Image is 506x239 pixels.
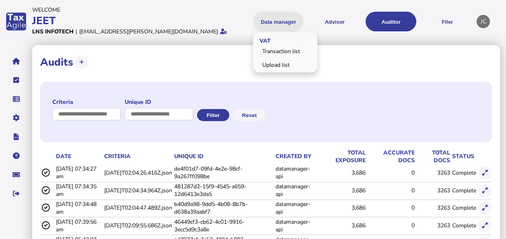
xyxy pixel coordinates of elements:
button: Raise a support ticket [8,166,25,183]
button: Data manager [8,91,25,107]
td: datamanager-api [274,182,317,198]
button: Show in modal [478,166,492,179]
td: Complete [450,200,477,216]
td: 3,686 [317,217,366,234]
td: 3,686 [317,165,366,181]
td: [DATE] 07:34:27 am [54,165,103,181]
button: Developer hub links [8,128,25,145]
button: Manage settings [8,109,25,126]
td: 0 [366,165,415,181]
td: [DATE]T02:04:47.489Z.json [103,200,173,216]
td: Complete [450,217,477,234]
td: datamanager-api [274,165,317,181]
td: [DATE] 07:34:35 am [54,182,103,198]
th: total docs [415,148,450,165]
button: Sign out [8,185,25,202]
button: Home [8,53,25,70]
button: Tasks [8,72,25,89]
td: 3263 [415,165,450,181]
th: Unique id [173,148,274,165]
button: Show in modal [478,219,492,232]
td: [DATE]T02:09:55.686Z.json [103,217,173,234]
label: Criteria [52,98,121,106]
td: 3263 [415,182,450,198]
td: [DATE]T02:04:26.416Z.json [103,165,173,181]
button: Upload transactions [75,56,88,69]
td: [DATE] 07:39:56 am [54,217,103,234]
th: date [54,148,103,165]
th: total exposure [317,148,366,165]
h1: Audits [40,55,73,69]
span: VAT [253,31,275,49]
button: Filter [197,109,229,121]
label: Unique ID [125,98,193,106]
th: Created by [274,148,317,165]
td: 0 [366,200,415,216]
td: 0 [366,217,415,234]
td: Complete [450,165,477,181]
td: datamanager-api [274,217,317,234]
td: 481287d2-15f9-4545-a659-12d6413e3da5 [173,182,274,198]
div: LNS INFOTECH [32,28,74,35]
a: Upload list [254,59,316,71]
th: Criteria [103,148,173,165]
button: Reset [233,109,265,121]
td: [DATE] 07:34:48 am [54,200,103,216]
th: status [450,148,477,165]
th: accurate docs [366,148,415,165]
button: Help pages [8,147,25,164]
td: b40d9a98-9dd5-4b08-8b7b-d638a39aabf7 [173,200,274,216]
div: | [76,28,77,35]
div: JEET [32,14,233,28]
td: 3,686 [317,200,366,216]
td: datamanager-api [274,200,317,216]
td: de4f01d7-09fd-4e2e-98cf-9a267ff098be [173,165,274,181]
td: 46449cf3-cb62-4c01-9916-3ecc5d9c3a8e [173,217,274,234]
td: [DATE]T02:04:34.964Z.json [103,182,173,198]
button: Auditor [366,12,416,31]
div: [EMAIL_ADDRESS][PERSON_NAME][DOMAIN_NAME] [79,28,218,35]
td: 3,686 [317,182,366,198]
menu: navigate products [237,12,473,31]
i: Email verified [220,29,227,34]
td: Complete [450,182,477,198]
button: Show in modal [478,184,492,197]
button: Shows a dropdown of Data manager options [253,12,304,31]
td: 0 [366,182,415,198]
div: Profile settings [477,15,490,28]
td: 3263 [415,217,450,234]
td: 3263 [415,200,450,216]
button: Shows a dropdown of VAT Advisor options [309,12,360,31]
a: Transaction list [254,45,316,58]
button: Show in modal [478,202,492,215]
div: Welcome [32,6,233,14]
button: Filer [422,12,473,31]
